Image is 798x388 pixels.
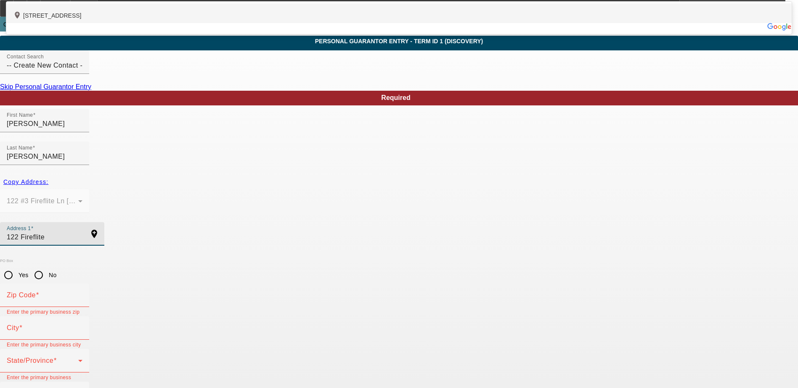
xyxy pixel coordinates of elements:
[381,94,410,101] span: Required
[767,23,792,31] img: Powered by Google
[13,11,23,21] mat-icon: add_location
[7,54,44,60] mat-label: Contact Search
[7,324,19,331] mat-label: City
[7,226,31,231] mat-label: Address 1
[3,21,234,28] span: Opportunity / 082500560 / Powells Towing & Recovery / [PERSON_NAME]
[7,113,33,118] mat-label: First Name
[17,271,29,279] label: Yes
[84,229,104,239] mat-icon: add_location
[7,340,82,349] mat-error: Enter the primary business city
[6,38,792,45] span: Personal Guarantor Entry - Term ID 1 (Discovery)
[6,3,792,23] div: [STREET_ADDRESS]
[7,307,82,325] mat-error: Enter the primary business zip code
[47,271,56,279] label: No
[7,291,36,299] mat-label: Zip Code
[7,357,53,364] mat-label: State/Province
[7,145,32,151] mat-label: Last Name
[7,60,82,71] input: Contact Search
